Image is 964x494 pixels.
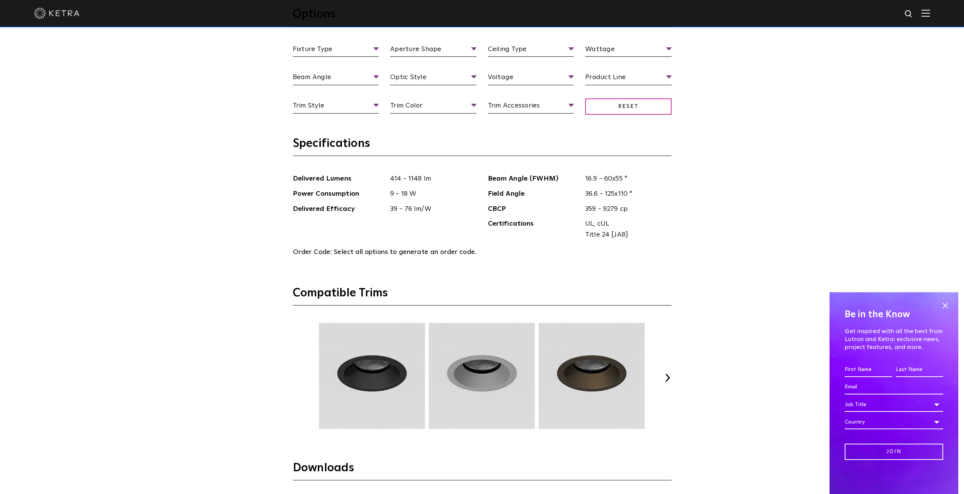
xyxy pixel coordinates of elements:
[585,72,672,85] span: Product Line
[845,363,892,377] input: First Name
[334,249,477,256] span: Select all options to generate an order code.
[488,218,580,240] span: Certifications
[488,173,580,184] span: Beam Angle (FWHM)
[293,44,379,57] span: Fixture Type
[34,8,80,19] img: ketra-logo-2019-white
[293,173,385,184] span: Delivered Lumens
[537,323,646,429] img: TRM004.webp
[845,444,943,460] input: Join
[922,9,930,17] img: Hamburger%20Nav.svg
[896,363,943,377] input: Last Name
[293,249,332,256] span: Order Code:
[390,100,477,114] span: Trim Color
[384,189,477,199] span: 9 - 18 W
[384,204,477,215] span: 39 - 76 lm/W
[585,44,672,57] span: Wattage
[488,204,580,215] span: CBCP
[585,229,666,240] span: Title 24 [JA8]
[318,323,426,429] img: TRM002.webp
[293,204,385,215] span: Delivered Efficacy
[384,173,477,184] span: 414 - 1148 lm
[293,100,379,114] span: Trim Style
[390,44,477,57] span: Aperture Shape
[488,189,580,199] span: Field Angle
[293,461,672,480] h3: Downloads
[390,72,477,85] span: Optic Style
[293,72,379,85] span: Beam Angle
[488,100,574,114] span: Trim Accessories
[664,374,672,382] button: Next
[580,189,672,199] span: 36.6 - 125x110 °
[428,323,536,429] img: TRM003.webp
[293,189,385,199] span: Power Consumption
[488,72,574,85] span: Voltage
[904,9,914,19] img: search icon
[585,98,672,115] span: Reset
[580,173,672,184] span: 16.9 - 60x55 °
[845,327,943,351] p: Get inspired with all the best from Lutron and Ketra: exclusive news, project features, and more.
[293,286,672,305] h3: Compatible Trims
[585,218,666,229] span: UL, cUL
[845,380,943,394] input: Email
[293,136,672,156] h3: Specifications
[845,397,943,412] div: Job Title
[845,307,943,322] h4: Be in the Know
[580,204,672,215] span: 359 - 9279 cp
[845,415,943,429] div: Country
[488,44,574,57] span: Ceiling Type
